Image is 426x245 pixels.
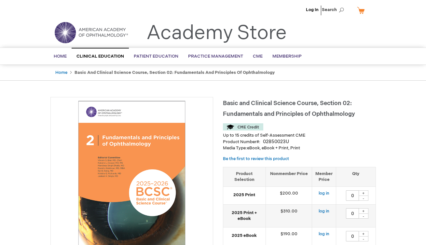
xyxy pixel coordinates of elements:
[359,190,368,196] div: +
[272,54,302,59] span: Membership
[263,139,289,145] div: 02850023U
[359,196,368,201] div: -
[359,208,368,214] div: +
[266,186,312,204] td: $200.00
[319,209,329,214] a: log in
[223,100,355,117] span: Basic and Clinical Science Course, Section 02: Fundamentals and Principles of Ophthalmology
[75,70,275,75] strong: Basic and Clinical Science Course, Section 02: Fundamentals and Principles of Ophthalmology
[76,54,124,59] span: Clinical Education
[227,210,262,222] strong: 2025 Print + eBook
[312,167,336,186] th: Member Price
[266,204,312,227] td: $310.00
[223,139,260,144] strong: Product Number
[319,231,329,237] a: log in
[223,156,289,161] a: Be the first to review this product
[359,213,368,219] div: -
[223,167,266,186] th: Product Selection
[227,233,262,239] strong: 2025 eBook
[55,70,67,75] a: Home
[54,54,67,59] span: Home
[227,192,262,198] strong: 2025 Print
[253,54,263,59] span: CME
[223,132,376,139] li: Up to 15 credits of Self-Assessment CME
[146,21,287,45] a: Academy Store
[319,191,329,196] a: log in
[359,231,368,237] div: +
[346,208,359,219] input: Qty
[266,227,312,245] td: $190.00
[223,145,247,151] strong: Media Type:
[188,54,243,59] span: Practice Management
[359,236,368,241] div: -
[306,7,319,12] a: Log In
[346,231,359,241] input: Qty
[266,167,312,186] th: Nonmember Price
[223,123,263,130] img: CME Credit
[134,54,178,59] span: Patient Education
[336,167,376,186] th: Qty
[223,145,376,151] p: eBook, eBook + Print, Print
[346,190,359,201] input: Qty
[322,3,347,16] span: Search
